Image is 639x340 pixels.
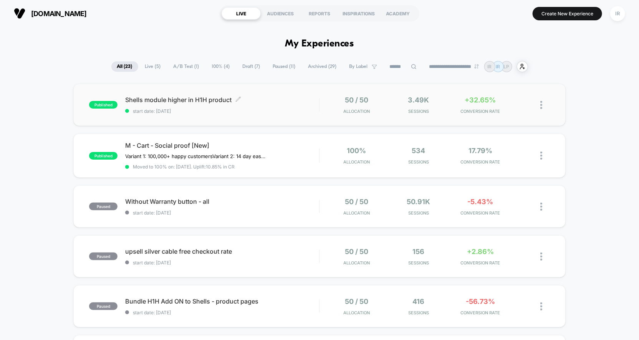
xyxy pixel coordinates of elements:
img: close [540,203,542,211]
span: By Label [349,64,368,69]
div: AUDIENCES [261,7,300,20]
span: Allocation [343,310,370,315]
h1: My Experiences [285,38,354,50]
span: paused [89,253,118,260]
span: CONVERSION RATE [452,210,510,216]
span: published [89,152,118,160]
span: +32.65% [465,96,496,104]
span: Paused ( 11 ) [267,61,301,72]
span: 3.49k [408,96,429,104]
span: All ( 23 ) [111,61,138,72]
span: Live ( 5 ) [139,61,167,72]
span: 100% ( 4 ) [206,61,236,72]
span: upsell silver cable free checkout rate [125,248,319,255]
span: Archived ( 29 ) [303,61,343,72]
span: Allocation [343,260,370,266]
span: Draft ( 7 ) [237,61,266,72]
span: 534 [412,147,425,155]
img: close [540,253,542,261]
span: Variant 1: 100,000+ happy customersVariant 2: 14 day easy returns (paused) [125,153,268,159]
span: M - Cart - Social proof [New] [125,142,319,149]
span: Sessions [389,210,447,216]
span: start date: [DATE] [125,210,319,216]
span: Sessions [389,159,447,165]
img: Visually logo [14,8,25,19]
span: Shells module higher in H1H product [125,96,319,104]
span: paused [89,203,118,210]
span: [DOMAIN_NAME] [31,10,87,18]
span: 50 / 50 [345,297,368,305]
span: Allocation [343,159,370,165]
span: CONVERSION RATE [452,260,510,266]
div: ACADEMY [378,7,417,20]
span: Sessions [389,260,447,266]
p: IR [488,64,492,69]
span: 156 [412,248,424,256]
span: 50 / 50 [345,248,368,256]
span: A/B Test ( 1 ) [168,61,205,72]
span: start date: [DATE] [125,108,319,114]
span: Allocation [343,210,370,216]
span: Without Warranty button - all [125,198,319,205]
span: Bundle H1H Add ON to Shells - product pages [125,297,319,305]
button: IR [608,6,627,21]
button: Create New Experience [533,7,602,20]
div: IR [610,6,625,21]
button: [DOMAIN_NAME] [12,7,89,20]
img: close [540,101,542,109]
img: close [540,302,542,310]
span: +2.86% [467,248,494,256]
span: 50.91k [407,198,430,206]
div: INSPIRATIONS [339,7,378,20]
div: REPORTS [300,7,339,20]
span: 416 [412,297,424,305]
img: end [474,64,479,69]
div: LIVE [222,7,261,20]
span: start date: [DATE] [125,260,319,266]
span: CONVERSION RATE [452,310,510,315]
span: Moved to 100% on: [DATE] . Uplift: 10.85% in CR [133,164,235,170]
span: paused [89,302,118,310]
img: close [540,152,542,160]
span: Allocation [343,109,370,114]
span: -5.43% [468,198,493,206]
span: Sessions [389,109,447,114]
span: CONVERSION RATE [452,159,510,165]
span: start date: [DATE] [125,310,319,315]
span: -56.73% [466,297,495,305]
span: published [89,101,118,109]
span: 50 / 50 [345,198,368,206]
p: LP [504,64,510,69]
span: Sessions [389,310,447,315]
p: IR [496,64,500,69]
span: 100% [347,147,366,155]
span: 50 / 50 [345,96,368,104]
span: CONVERSION RATE [452,109,510,114]
span: 17.79% [468,147,492,155]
